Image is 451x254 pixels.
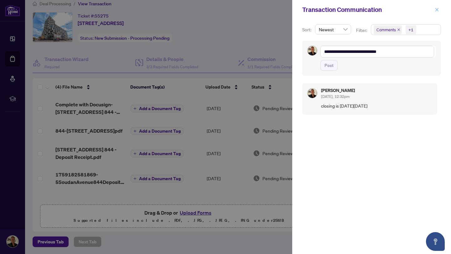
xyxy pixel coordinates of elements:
[321,102,432,109] span: closing is [DATE][DATE]
[426,232,445,251] button: Open asap
[356,27,368,34] p: Filter:
[308,46,317,55] img: Profile Icon
[319,25,347,34] span: Newest
[374,25,402,34] span: Comments
[321,94,350,99] span: [DATE], 12:32pm
[435,8,439,12] span: close
[397,28,400,31] span: close
[320,60,338,71] button: Post
[408,27,413,33] div: +1
[321,88,355,93] h5: [PERSON_NAME]
[302,26,313,33] p: Sort:
[376,27,396,33] span: Comments
[302,5,433,14] div: Transaction Communication
[308,89,317,98] img: Profile Icon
